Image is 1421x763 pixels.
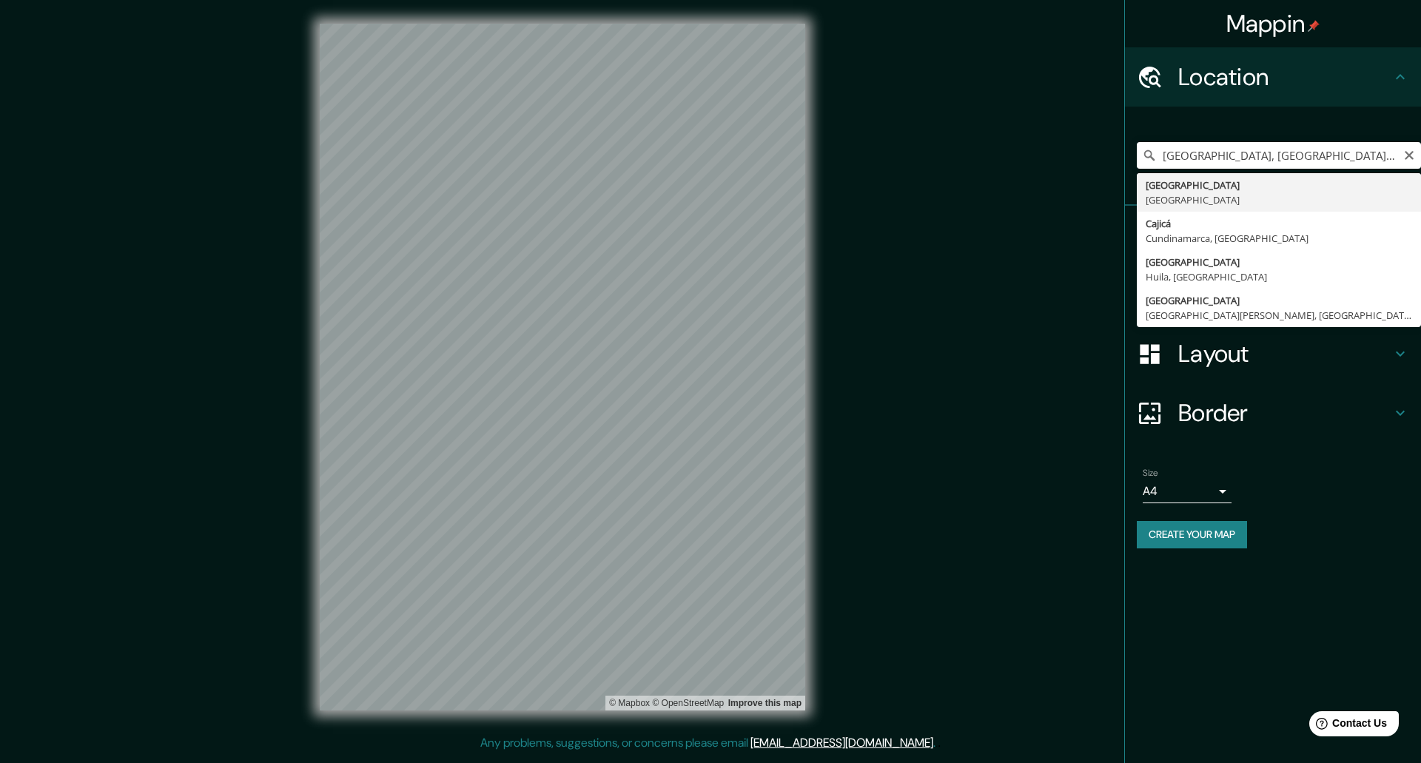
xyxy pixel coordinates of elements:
button: Create your map [1137,521,1247,548]
div: [GEOGRAPHIC_DATA] [1146,178,1412,192]
a: OpenStreetMap [652,698,724,708]
div: [GEOGRAPHIC_DATA] [1146,293,1412,308]
div: A4 [1143,480,1232,503]
a: Mapbox [609,698,650,708]
div: . [938,734,941,752]
input: Pick your city or area [1137,142,1421,169]
h4: Location [1178,62,1391,92]
div: Cajicá [1146,216,1412,231]
h4: Mappin [1226,9,1320,38]
iframe: Help widget launcher [1289,705,1405,747]
button: Clear [1403,147,1415,161]
a: [EMAIL_ADDRESS][DOMAIN_NAME] [750,735,933,750]
a: Map feedback [728,698,802,708]
img: pin-icon.png [1308,20,1320,32]
div: [GEOGRAPHIC_DATA] [1146,192,1412,207]
p: Any problems, suggestions, or concerns please email . [480,734,935,752]
div: Style [1125,265,1421,324]
div: Huila, [GEOGRAPHIC_DATA] [1146,269,1412,284]
div: . [935,734,938,752]
div: Pins [1125,206,1421,265]
div: Layout [1125,324,1421,383]
div: Border [1125,383,1421,443]
div: Location [1125,47,1421,107]
label: Size [1143,467,1158,480]
div: Cundinamarca, [GEOGRAPHIC_DATA] [1146,231,1412,246]
div: [GEOGRAPHIC_DATA] [1146,255,1412,269]
h4: Border [1178,398,1391,428]
h4: Layout [1178,339,1391,369]
canvas: Map [320,24,805,710]
div: [GEOGRAPHIC_DATA][PERSON_NAME], [GEOGRAPHIC_DATA], [GEOGRAPHIC_DATA] [1146,308,1412,323]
